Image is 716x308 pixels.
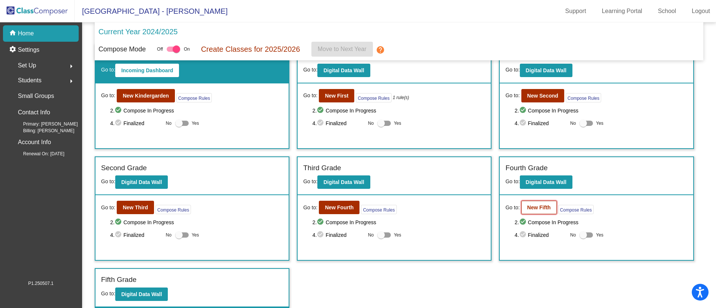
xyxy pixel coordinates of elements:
[121,291,162,297] b: Digital Data Wall
[114,106,123,115] mat-icon: check_circle
[686,5,716,17] a: Logout
[526,179,566,185] b: Digital Data Wall
[101,274,136,285] label: Fifth Grade
[18,75,41,86] span: Students
[101,163,147,174] label: Second Grade
[317,218,326,227] mat-icon: check_circle
[313,106,486,115] span: 2. Compose In Progress
[505,92,519,99] span: Go to:
[527,204,551,210] b: New Fifth
[559,5,592,17] a: Support
[394,231,401,239] span: Yes
[303,163,341,174] label: Third Grade
[515,231,566,239] span: 4. Finalized
[114,119,123,128] mat-icon: check_circle
[570,120,576,127] span: No
[361,205,396,214] button: Compose Rules
[323,67,364,73] b: Digital Data Wall
[303,92,317,99] span: Go to:
[318,46,367,52] span: Move to Next Year
[393,94,409,101] i: 1 rule(s)
[527,93,558,99] b: New Second
[303,204,317,212] span: Go to:
[313,218,486,227] span: 2. Compose In Progress
[313,231,364,239] span: 4. Finalized
[121,179,162,185] b: Digital Data Wall
[515,106,688,115] span: 2. Compose In Progress
[520,64,572,77] button: Digital Data Wall
[192,231,199,239] span: Yes
[505,204,519,212] span: Go to:
[115,288,168,301] button: Digital Data Wall
[368,120,374,127] span: No
[9,29,18,38] mat-icon: home
[368,232,374,238] span: No
[123,204,148,210] b: New Third
[325,93,348,99] b: New First
[166,120,172,127] span: No
[515,119,566,128] span: 4. Finalized
[505,178,519,184] span: Go to:
[123,93,169,99] b: New Kindergarden
[519,106,528,115] mat-icon: check_circle
[110,218,283,227] span: 2. Compose In Progress
[356,93,391,102] button: Compose Rules
[317,175,370,189] button: Digital Data Wall
[117,201,154,214] button: New Third
[319,89,354,102] button: New First
[303,67,317,73] span: Go to:
[67,62,76,71] mat-icon: arrow_right
[18,137,51,147] p: Account Info
[325,204,354,210] b: New Fourth
[98,26,178,37] p: Current Year 2024/2025
[121,67,173,73] b: Incoming Dashboard
[317,106,326,115] mat-icon: check_circle
[156,205,191,214] button: Compose Rules
[9,45,18,54] mat-icon: settings
[11,150,64,157] span: Renewal On: [DATE]
[11,127,74,134] span: Billing: [PERSON_NAME]
[596,231,603,239] span: Yes
[505,163,547,174] label: Fourth Grade
[18,91,54,101] p: Small Groups
[157,46,163,53] span: Off
[101,178,115,184] span: Go to:
[18,29,34,38] p: Home
[596,5,649,17] a: Learning Portal
[652,5,682,17] a: School
[11,121,78,127] span: Primary: [PERSON_NAME]
[303,178,317,184] span: Go to:
[117,89,175,102] button: New Kindergarden
[311,42,373,57] button: Move to Next Year
[376,45,385,54] mat-icon: help
[101,92,115,99] span: Go to:
[192,119,199,128] span: Yes
[596,119,603,128] span: Yes
[101,290,115,296] span: Go to:
[323,179,364,185] b: Digital Data Wall
[519,231,528,239] mat-icon: check_circle
[519,218,528,227] mat-icon: check_circle
[319,201,359,214] button: New Fourth
[166,232,172,238] span: No
[110,106,283,115] span: 2. Compose In Progress
[394,119,401,128] span: Yes
[101,67,115,73] span: Go to:
[114,218,123,227] mat-icon: check_circle
[176,93,212,102] button: Compose Rules
[566,93,601,102] button: Compose Rules
[317,64,370,77] button: Digital Data Wall
[101,204,115,212] span: Go to:
[110,231,162,239] span: 4. Finalized
[75,5,227,17] span: [GEOGRAPHIC_DATA] - [PERSON_NAME]
[98,44,146,54] p: Compose Mode
[317,231,326,239] mat-icon: check_circle
[570,232,576,238] span: No
[18,60,36,71] span: Set Up
[558,205,594,214] button: Compose Rules
[505,67,519,73] span: Go to:
[521,201,557,214] button: New Fifth
[515,218,688,227] span: 2. Compose In Progress
[201,44,300,55] p: Create Classes for 2025/2026
[526,67,566,73] b: Digital Data Wall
